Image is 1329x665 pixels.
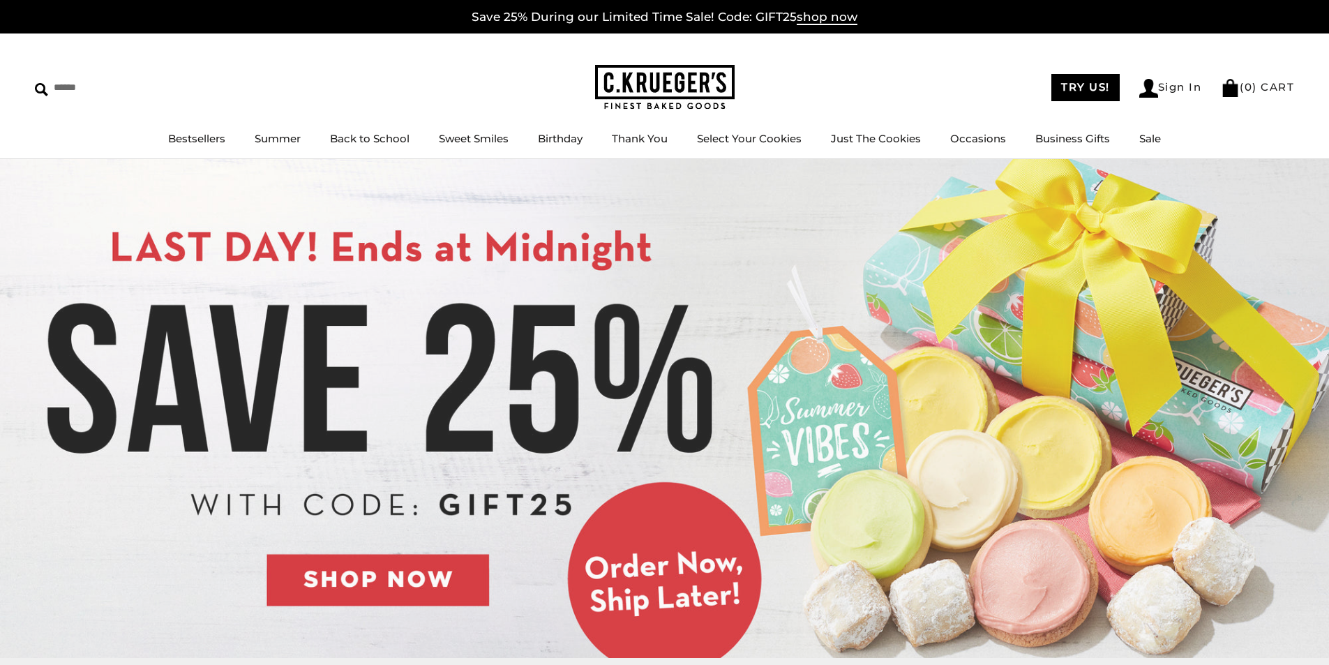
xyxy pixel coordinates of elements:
a: (0) CART [1221,80,1294,94]
a: Sweet Smiles [439,132,509,145]
a: Just The Cookies [831,132,921,145]
a: Business Gifts [1035,132,1110,145]
span: 0 [1245,80,1253,94]
img: Account [1139,79,1158,98]
a: Bestsellers [168,132,225,145]
a: Birthday [538,132,583,145]
span: shop now [797,10,857,25]
img: Bag [1221,79,1240,97]
a: Sign In [1139,79,1202,98]
a: Thank You [612,132,668,145]
a: Summer [255,132,301,145]
input: Search [35,77,201,98]
a: Back to School [330,132,410,145]
a: Occasions [950,132,1006,145]
a: Select Your Cookies [697,132,802,145]
a: TRY US! [1051,74,1120,101]
a: Save 25% During our Limited Time Sale! Code: GIFT25shop now [472,10,857,25]
img: Search [35,83,48,96]
a: Sale [1139,132,1161,145]
img: C.KRUEGER'S [595,65,735,110]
